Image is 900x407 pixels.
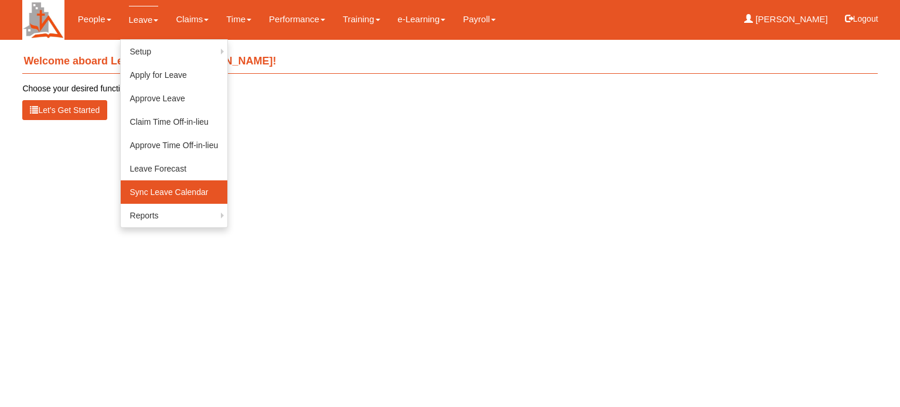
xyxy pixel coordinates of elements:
[343,6,380,33] a: Training
[121,87,228,110] a: Approve Leave
[121,157,228,180] a: Leave Forecast
[22,1,64,40] img: H+Cupd5uQsr4AAAAAElFTkSuQmCC
[22,83,877,94] p: Choose your desired function from the menu above.
[22,50,877,74] h4: Welcome aboard Learn Anchor, [PERSON_NAME]!
[129,6,159,33] a: Leave
[78,6,111,33] a: People
[121,204,228,227] a: Reports
[463,6,496,33] a: Payroll
[176,6,209,33] a: Claims
[269,6,325,33] a: Performance
[226,6,251,33] a: Time
[121,110,228,134] a: Claim Time Off-in-lieu
[121,63,228,87] a: Apply for Leave
[121,180,228,204] a: Sync Leave Calendar
[121,134,228,157] a: Approve Time Off-in-lieu
[398,6,446,33] a: e-Learning
[744,6,828,33] a: [PERSON_NAME]
[121,40,228,63] a: Setup
[22,100,107,120] button: Let’s Get Started
[837,5,887,33] button: Logout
